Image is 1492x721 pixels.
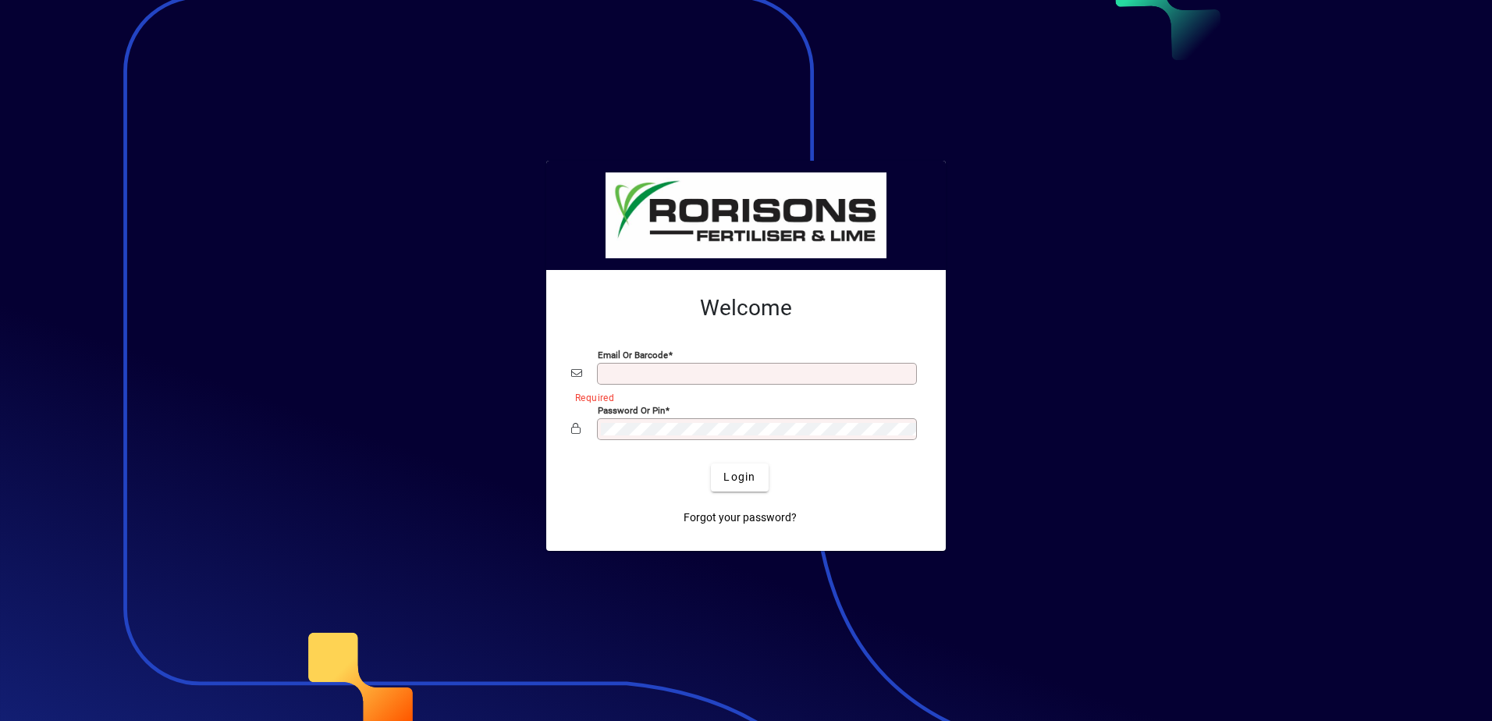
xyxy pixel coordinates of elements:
mat-label: Password or Pin [598,404,665,415]
span: Forgot your password? [684,510,797,526]
a: Forgot your password? [677,504,803,532]
span: Login [723,469,755,485]
button: Login [711,463,768,492]
mat-error: Required [575,389,908,405]
h2: Welcome [571,295,921,321]
mat-label: Email or Barcode [598,349,668,360]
